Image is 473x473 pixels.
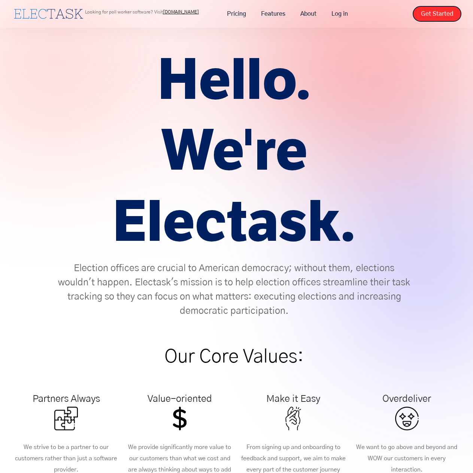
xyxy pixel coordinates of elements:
[127,395,233,403] div: Value-oriented
[58,45,410,258] h1: Hello. We're Electask.
[324,6,355,22] a: Log in
[354,395,460,403] div: Overdeliver
[12,7,85,21] a: home
[293,6,324,22] a: About
[413,6,461,22] a: Get Started
[58,333,410,380] h1: Our Core Values:
[219,6,254,22] a: Pricing
[254,6,293,22] a: Features
[240,395,346,403] div: Make it Easy
[13,395,119,403] div: Partners Always
[58,261,410,318] p: Election offices are crucial to American democracy; without them, elections wouldn't happen. Elec...
[85,10,199,14] p: Looking for poll worker software? Visit
[163,10,199,14] a: [DOMAIN_NAME]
